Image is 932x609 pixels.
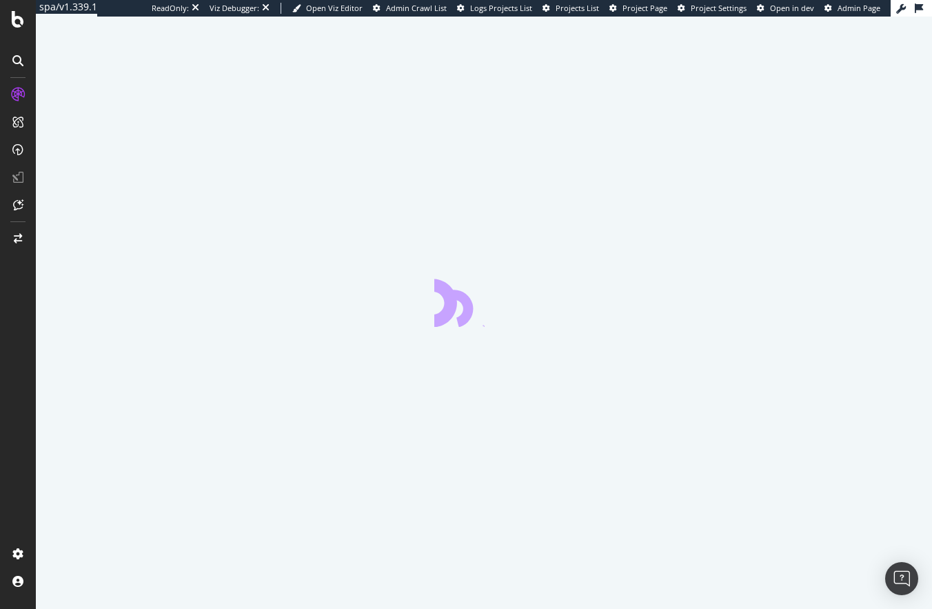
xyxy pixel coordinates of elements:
[556,3,599,13] span: Projects List
[622,3,667,13] span: Project Page
[152,3,189,14] div: ReadOnly:
[691,3,747,13] span: Project Settings
[543,3,599,14] a: Projects List
[210,3,259,14] div: Viz Debugger:
[306,3,363,13] span: Open Viz Editor
[678,3,747,14] a: Project Settings
[770,3,814,13] span: Open in dev
[470,3,532,13] span: Logs Projects List
[885,562,918,595] div: Open Intercom Messenger
[838,3,880,13] span: Admin Page
[824,3,880,14] a: Admin Page
[757,3,814,14] a: Open in dev
[457,3,532,14] a: Logs Projects List
[434,277,534,327] div: animation
[373,3,447,14] a: Admin Crawl List
[386,3,447,13] span: Admin Crawl List
[292,3,363,14] a: Open Viz Editor
[609,3,667,14] a: Project Page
